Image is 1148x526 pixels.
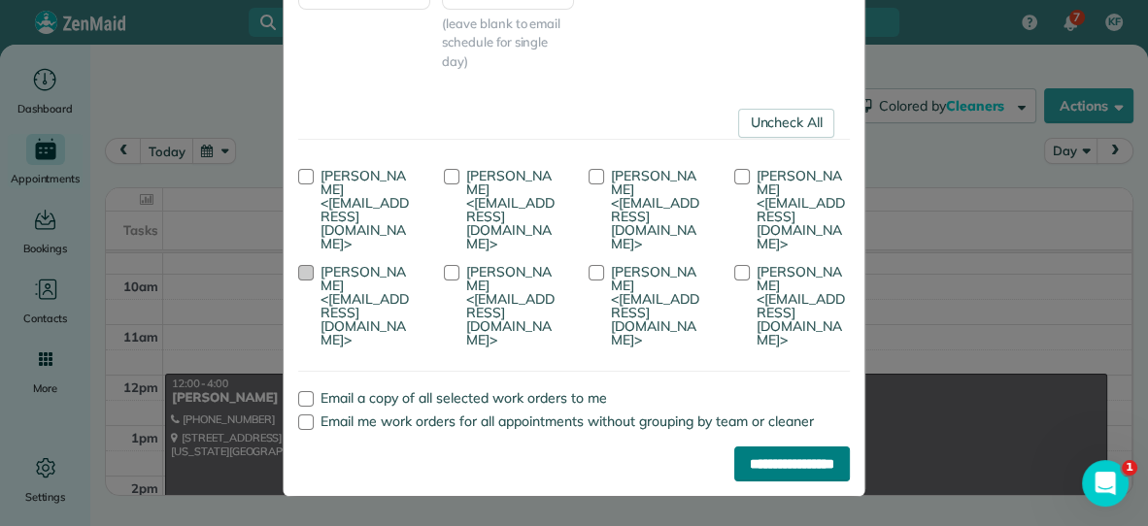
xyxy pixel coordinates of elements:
[611,263,699,348] span: [PERSON_NAME] <[EMAIL_ADDRESS][DOMAIN_NAME]>
[466,167,555,252] span: [PERSON_NAME] <[EMAIL_ADDRESS][DOMAIN_NAME]>
[321,389,607,407] span: Email a copy of all selected work orders to me
[466,263,555,348] span: [PERSON_NAME] <[EMAIL_ADDRESS][DOMAIN_NAME]>
[738,109,834,138] a: Uncheck All
[442,15,574,72] span: (leave blank to email schedule for single day)
[1082,460,1129,507] iframe: Intercom live chat
[757,263,845,348] span: [PERSON_NAME] <[EMAIL_ADDRESS][DOMAIN_NAME]>
[321,412,814,430] span: Email me work orders for all appointments without grouping by team or cleaner
[757,167,845,252] span: [PERSON_NAME] <[EMAIL_ADDRESS][DOMAIN_NAME]>
[321,167,409,252] span: [PERSON_NAME] <[EMAIL_ADDRESS][DOMAIN_NAME]>
[1122,460,1137,476] span: 1
[321,263,409,348] span: [PERSON_NAME] <[EMAIL_ADDRESS][DOMAIN_NAME]>
[611,167,699,252] span: [PERSON_NAME] <[EMAIL_ADDRESS][DOMAIN_NAME]>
